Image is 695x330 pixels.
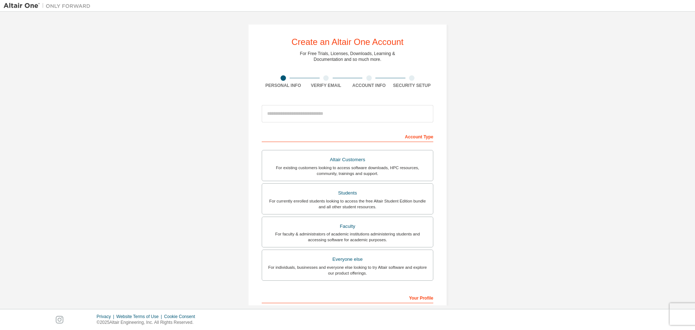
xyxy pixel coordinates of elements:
[266,221,429,231] div: Faculty
[97,314,116,319] div: Privacy
[266,231,429,243] div: For faculty & administrators of academic institutions administering students and accessing softwa...
[262,130,433,142] div: Account Type
[300,51,395,62] div: For Free Trials, Licenses, Downloads, Learning & Documentation and so much more.
[4,2,94,9] img: Altair One
[266,165,429,176] div: For existing customers looking to access software downloads, HPC resources, community, trainings ...
[56,316,63,323] img: instagram.svg
[266,264,429,276] div: For individuals, businesses and everyone else looking to try Altair software and explore our prod...
[97,319,199,326] p: © 2025 Altair Engineering, Inc. All Rights Reserved.
[266,155,429,165] div: Altair Customers
[266,188,429,198] div: Students
[391,83,434,88] div: Security Setup
[262,292,433,303] div: Your Profile
[305,83,348,88] div: Verify Email
[266,254,429,264] div: Everyone else
[347,83,391,88] div: Account Info
[266,198,429,210] div: For currently enrolled students looking to access the free Altair Student Edition bundle and all ...
[164,314,199,319] div: Cookie Consent
[262,83,305,88] div: Personal Info
[291,38,404,46] div: Create an Altair One Account
[116,314,164,319] div: Website Terms of Use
